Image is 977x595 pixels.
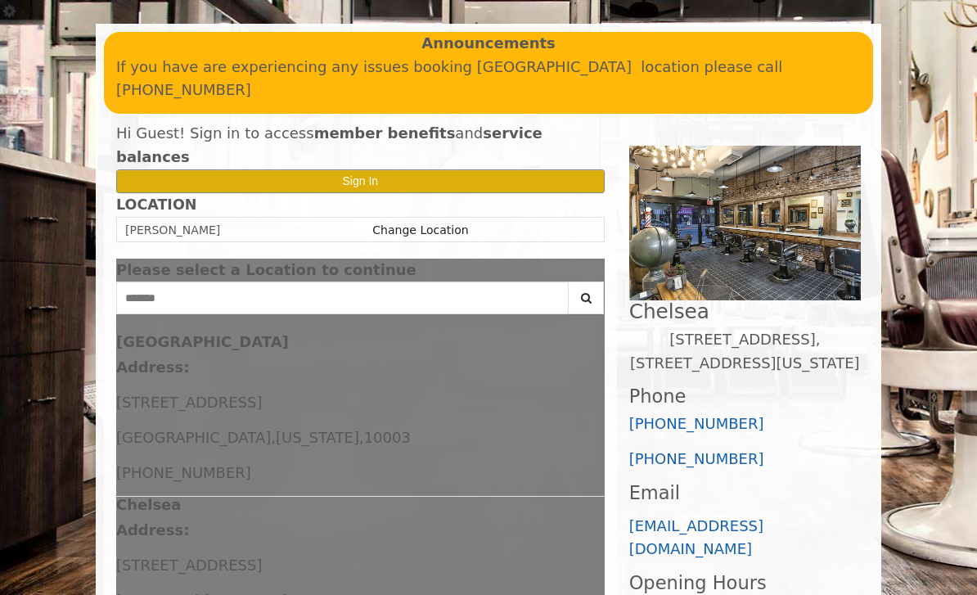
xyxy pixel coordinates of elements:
p: If you have are experiencing any issues booking [GEOGRAPHIC_DATA] location please call [PHONE_NUM... [116,56,861,103]
i: Search button [577,292,596,304]
span: Please select a Location to continue [116,261,416,278]
b: Chelsea [116,496,181,513]
span: , [359,429,364,446]
a: [PHONE_NUMBER] [629,450,764,467]
p: [STREET_ADDRESS],[STREET_ADDRESS][US_STATE] [629,328,861,376]
button: Sign In [116,169,605,193]
span: [GEOGRAPHIC_DATA] [116,429,271,446]
h3: Opening Hours [629,573,861,593]
span: 10003 [364,429,411,446]
span: [US_STATE] [276,429,359,446]
span: , [271,429,276,446]
b: Announcements [421,32,556,56]
h3: Phone [629,386,861,407]
b: [GEOGRAPHIC_DATA] [116,333,289,350]
div: Center Select [116,282,605,322]
span: [PHONE_NUMBER] [116,464,251,481]
h3: Email [629,483,861,503]
a: [PHONE_NUMBER] [629,415,764,432]
b: service balances [116,124,543,165]
a: Change Location [372,223,468,237]
b: LOCATION [116,196,196,213]
b: Address: [116,358,189,376]
span: [STREET_ADDRESS] [116,557,262,574]
span: [PERSON_NAME] [125,223,220,237]
b: member benefits [314,124,456,142]
h2: Chelsea [629,300,861,322]
b: Address: [116,521,189,539]
a: [EMAIL_ADDRESS][DOMAIN_NAME] [629,517,763,558]
input: Search Center [116,282,569,314]
div: Hi Guest! Sign in to access and [116,122,605,169]
button: close dialog [580,264,605,275]
span: [STREET_ADDRESS] [116,394,262,411]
